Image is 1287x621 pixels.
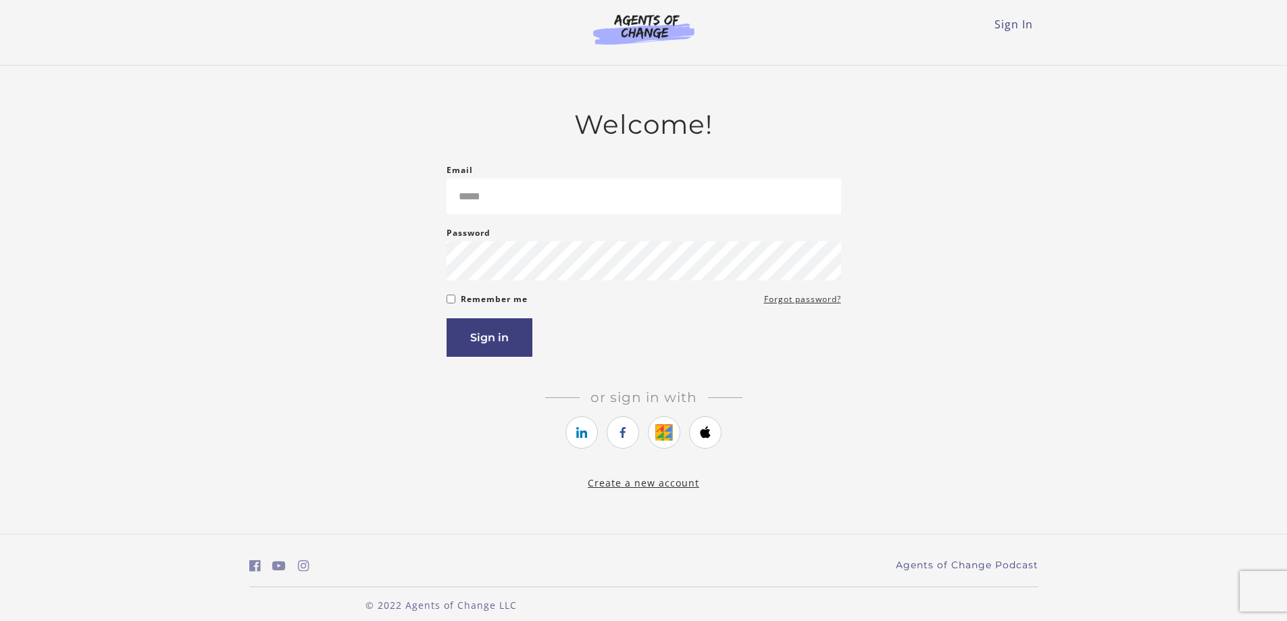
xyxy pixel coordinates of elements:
[272,560,286,572] i: https://www.youtube.com/c/AgentsofChangeTestPrepbyMeaganMitchell (Open in a new window)
[764,291,841,307] a: Forgot password?
[580,389,708,405] span: Or sign in with
[447,162,473,178] label: Email
[249,598,633,612] p: © 2022 Agents of Change LLC
[689,416,722,449] a: https://courses.thinkific.com/users/auth/apple?ss%5Breferral%5D=&ss%5Buser_return_to%5D=&ss%5Bvis...
[607,416,639,449] a: https://courses.thinkific.com/users/auth/facebook?ss%5Breferral%5D=&ss%5Buser_return_to%5D=&ss%5B...
[648,416,680,449] a: https://courses.thinkific.com/users/auth/google?ss%5Breferral%5D=&ss%5Buser_return_to%5D=&ss%5Bvi...
[461,291,528,307] label: Remember me
[298,560,309,572] i: https://www.instagram.com/agentsofchangeprep/ (Open in a new window)
[272,556,286,576] a: https://www.youtube.com/c/AgentsofChangeTestPrepbyMeaganMitchell (Open in a new window)
[896,558,1038,572] a: Agents of Change Podcast
[298,556,309,576] a: https://www.instagram.com/agentsofchangeprep/ (Open in a new window)
[579,14,709,45] img: Agents of Change Logo
[447,109,841,141] h2: Welcome!
[588,476,699,489] a: Create a new account
[447,225,490,241] label: Password
[447,318,532,357] button: Sign in
[565,416,598,449] a: https://courses.thinkific.com/users/auth/linkedin?ss%5Breferral%5D=&ss%5Buser_return_to%5D=&ss%5B...
[249,560,261,572] i: https://www.facebook.com/groups/aswbtestprep (Open in a new window)
[994,17,1033,32] a: Sign In
[249,556,261,576] a: https://www.facebook.com/groups/aswbtestprep (Open in a new window)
